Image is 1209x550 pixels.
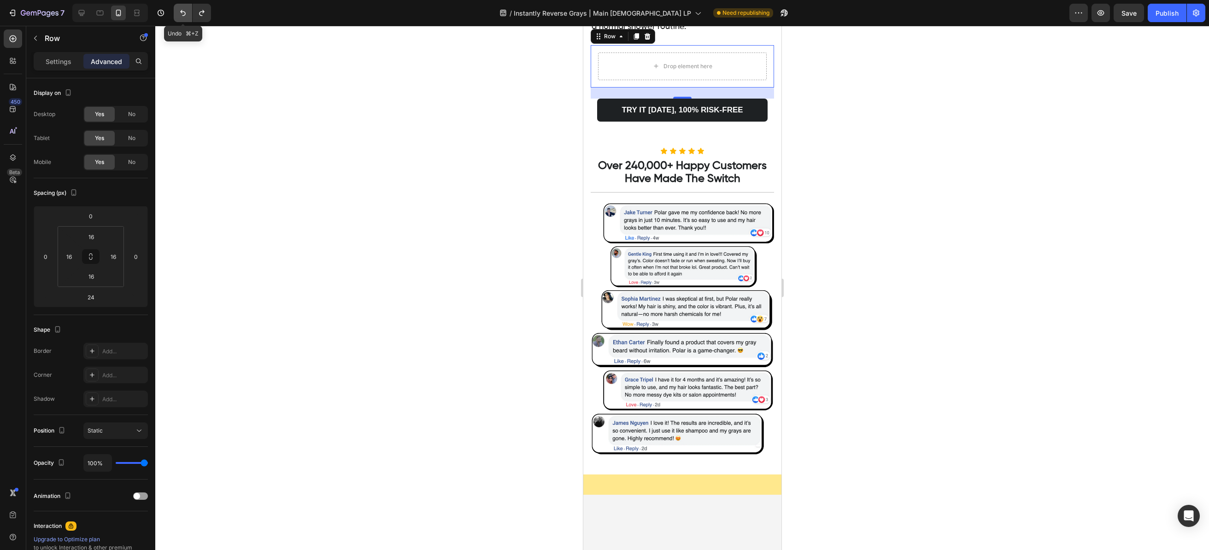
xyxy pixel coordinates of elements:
[128,134,135,142] span: No
[102,395,146,404] div: Add...
[34,134,50,142] div: Tablet
[91,57,122,66] p: Advanced
[39,250,53,263] input: 0
[129,250,143,263] input: 0
[82,290,100,304] input: 24
[34,347,52,355] div: Border
[510,8,512,18] span: /
[83,422,148,439] button: Static
[82,209,100,223] input: 0
[34,490,73,503] div: Animation
[60,7,65,18] p: 7
[1178,505,1200,527] div: Open Intercom Messenger
[34,395,55,403] div: Shadow
[34,425,67,437] div: Position
[4,4,69,22] button: 7
[106,250,120,263] input: l
[102,371,146,380] div: Add...
[34,187,79,199] div: Spacing (px)
[174,4,211,22] div: Undo/Redo
[9,98,22,105] div: 450
[46,57,71,66] p: Settings
[1156,8,1179,18] div: Publish
[514,8,691,18] span: Instantly Reverse Grays | Main [DEMOGRAPHIC_DATA] LP
[88,427,103,434] span: Static
[62,250,76,263] input: l
[82,230,100,244] input: l
[45,33,123,44] p: Row
[722,9,769,17] span: Need republishing
[95,158,104,166] span: Yes
[34,110,55,118] div: Desktop
[34,522,62,530] div: Interaction
[1114,4,1144,22] button: Save
[95,110,104,118] span: Yes
[102,347,146,356] div: Add...
[34,324,63,336] div: Shape
[82,269,100,283] input: l
[128,110,135,118] span: No
[34,457,67,469] div: Opacity
[128,158,135,166] span: No
[1121,9,1137,17] span: Save
[34,535,148,544] div: Upgrade to Optimize plan
[84,455,112,471] input: Auto
[7,169,22,176] div: Beta
[34,371,52,379] div: Corner
[95,134,104,142] span: Yes
[1148,4,1186,22] button: Publish
[34,158,51,166] div: Mobile
[583,26,781,550] iframe: Design area
[34,87,74,99] div: Display on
